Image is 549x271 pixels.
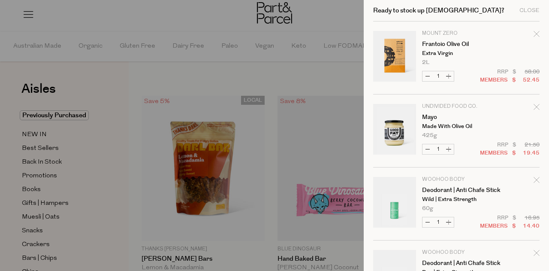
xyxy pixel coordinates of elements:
[422,250,489,255] p: Woohoo Body
[433,217,443,227] input: QTY Deodorant | Anti Chafe Stick
[422,197,489,202] p: Wild | Extra Strength
[534,103,540,114] div: Remove Mayo
[534,30,540,41] div: Remove Frantoio Olive Oil
[422,177,489,182] p: Woohoo Body
[422,124,489,129] p: Made with Olive Oil
[422,114,489,120] a: Mayo
[422,60,429,65] span: 2L
[422,260,489,266] a: Deodorant | Anti Chafe Stick
[422,187,489,193] a: Deodorant | Anti Chafe Stick
[519,8,540,13] div: Close
[534,249,540,260] div: Remove Deodorant | Anti Chafe Stick
[373,7,504,14] h2: Ready to stock up [DEMOGRAPHIC_DATA]?
[422,51,489,56] p: Extra Virgin
[433,71,443,81] input: QTY Frantoio Olive Oil
[422,133,437,138] span: 425g
[422,104,489,109] p: Undivided Food Co.
[433,144,443,154] input: QTY Mayo
[422,41,489,47] a: Frantoio Olive Oil
[534,176,540,187] div: Remove Deodorant | Anti Chafe Stick
[422,206,433,211] span: 60g
[422,31,489,36] p: Mount Zero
